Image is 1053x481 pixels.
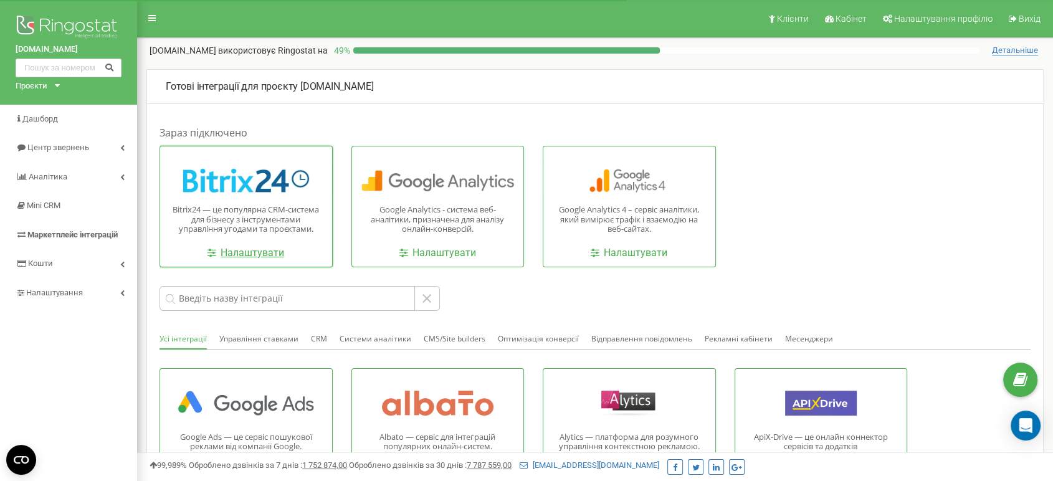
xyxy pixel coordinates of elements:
button: Месенджери [785,330,833,348]
a: [EMAIL_ADDRESS][DOMAIN_NAME] [520,460,659,470]
span: Mini CRM [27,201,60,210]
input: Введіть назву інтеграції [160,286,415,311]
span: Центр звернень [27,143,89,152]
span: Налаштування профілю [894,14,993,24]
a: Налаштувати [399,246,476,260]
input: Пошук за номером [16,59,121,77]
img: Ringostat logo [16,12,121,44]
span: Готові інтеграції для проєкту [166,80,298,92]
p: Google Analytics - система веб-аналітики, призначена для аналізу онлайн-конверсій. [361,205,515,234]
span: Кошти [28,259,53,268]
p: Google Ads — це сервіс пошукової реклами від компанії Google. [169,432,323,452]
span: Детальніше [992,45,1038,55]
button: Open CMP widget [6,445,36,475]
p: Google Analytics 4 – сервіс аналітики, який вимірює трафік і взаємодію на веб-сайтах. [553,205,706,234]
button: Рекламні кабінети [705,330,773,348]
button: Системи аналітики [340,330,411,348]
div: Open Intercom Messenger [1011,411,1041,441]
p: Bitrix24 — це популярна CRM-система для бізнесу з інструментами управління угодами та проєктами. [169,205,323,234]
a: [DOMAIN_NAME] [16,44,121,55]
span: 99,989% [150,460,187,470]
span: Налаштування [26,288,83,297]
span: Оброблено дзвінків за 7 днів : [189,460,347,470]
u: 7 787 559,00 [467,460,512,470]
button: CRM [311,330,327,348]
button: Управління ставками [219,330,298,348]
span: Вихід [1019,14,1041,24]
p: ApiX-Drive — це онлайн коннектор сервісів та додатків [745,432,898,452]
button: CMS/Site builders [424,330,485,348]
a: Налаштувати [591,246,667,260]
span: Маркетплейс інтеграцій [27,230,118,239]
h1: Зараз підключено [160,126,1031,140]
span: Оброблено дзвінків за 30 днів : [349,460,512,470]
span: використовує Ringostat на [218,45,328,55]
p: [DOMAIN_NAME] [150,44,328,57]
p: Albato — сервіс для інтеграцій популярних онлайн-систем. [361,432,515,452]
p: Alytics — платформа для розумного управління контекстною рекламою. [553,432,706,452]
span: Клієнти [777,14,809,24]
span: Аналiтика [29,172,67,181]
button: Оптимізація конверсії [498,330,579,348]
a: Налаштувати [207,246,284,260]
p: [DOMAIN_NAME] [166,80,1024,94]
span: Кабінет [836,14,867,24]
button: Відправлення повідомлень [591,330,692,348]
button: Усі інтеграції [160,330,207,350]
span: Дашборд [22,114,58,123]
div: Проєкти [16,80,47,92]
u: 1 752 874,00 [302,460,347,470]
p: 49 % [328,44,353,57]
